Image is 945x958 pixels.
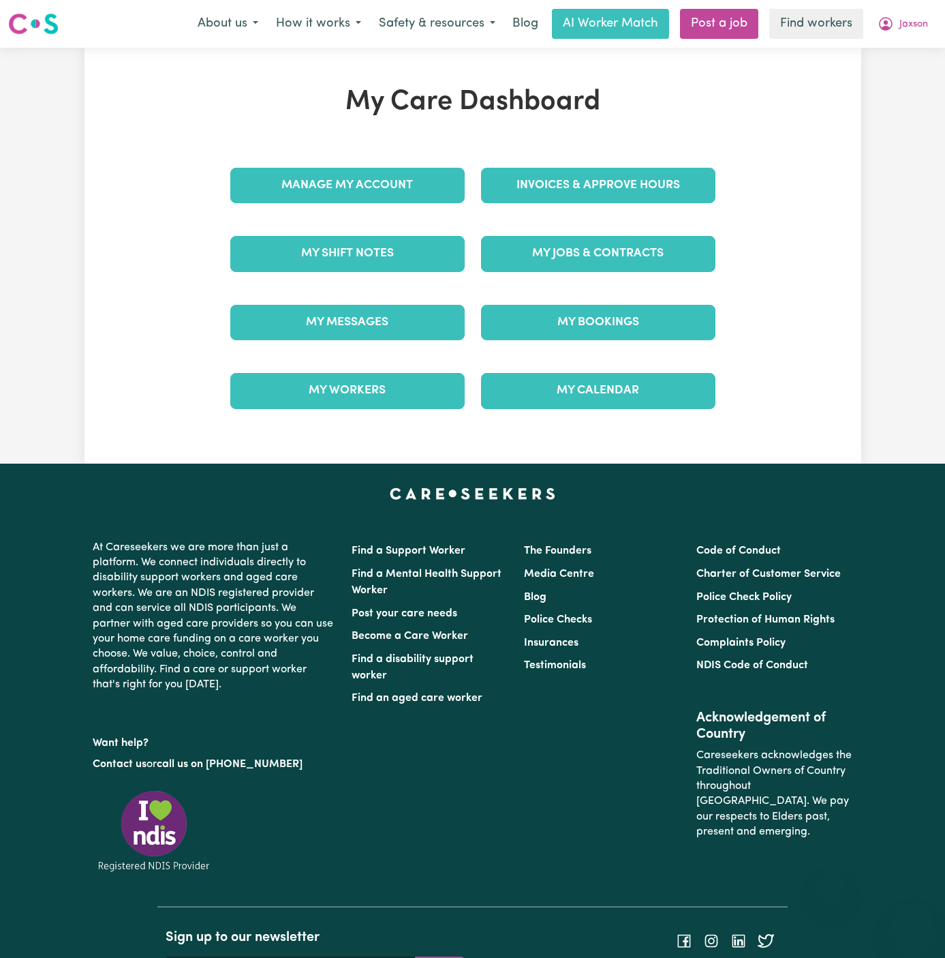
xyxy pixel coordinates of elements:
[390,488,555,499] a: Careseekers home page
[352,569,501,596] a: Find a Mental Health Support Worker
[524,638,578,648] a: Insurances
[93,730,335,751] p: Want help?
[696,569,841,580] a: Charter of Customer Service
[8,12,59,36] img: Careseekers logo
[696,660,808,671] a: NDIS Code of Conduct
[504,9,546,39] a: Blog
[703,935,719,946] a: Follow Careseekers on Instagram
[552,9,669,39] a: AI Worker Match
[93,751,335,777] p: or
[524,545,591,556] a: The Founders
[696,710,852,743] h2: Acknowledgement of Country
[352,608,457,619] a: Post your care needs
[352,693,482,704] a: Find an aged care worker
[481,168,715,203] a: Invoices & Approve Hours
[524,660,586,671] a: Testimonials
[680,9,758,39] a: Post a job
[524,614,592,625] a: Police Checks
[818,871,845,898] iframe: Close message
[230,236,465,271] a: My Shift Notes
[230,305,465,340] a: My Messages
[267,10,370,38] button: How it works
[189,10,267,38] button: About us
[481,236,715,271] a: My Jobs & Contracts
[696,545,781,556] a: Code of Conduct
[869,10,937,38] button: My Account
[696,614,835,625] a: Protection of Human Rights
[157,759,303,770] a: call us on [PHONE_NUMBER]
[222,86,724,119] h1: My Care Dashboard
[230,168,465,203] a: Manage My Account
[769,9,863,39] a: Find workers
[524,569,594,580] a: Media Centre
[93,788,215,873] img: Registered NDIS provider
[696,743,852,845] p: Careseekers acknowledges the Traditional Owners of Country throughout [GEOGRAPHIC_DATA]. We pay o...
[696,638,786,648] a: Complaints Policy
[676,935,692,946] a: Follow Careseekers on Facebook
[696,592,792,603] a: Police Check Policy
[481,305,715,340] a: My Bookings
[93,535,335,698] p: At Careseekers we are more than just a platform. We connect individuals directly to disability su...
[352,545,465,556] a: Find a Support Worker
[524,592,546,603] a: Blog
[93,759,146,770] a: Contact us
[730,935,747,946] a: Follow Careseekers on LinkedIn
[370,10,504,38] button: Safety & resources
[481,373,715,408] a: My Calendar
[8,8,59,40] a: Careseekers logo
[230,373,465,408] a: My Workers
[352,631,468,642] a: Become a Care Worker
[166,929,464,946] h2: Sign up to our newsletter
[890,903,934,947] iframe: Button to launch messaging window
[352,654,474,681] a: Find a disability support worker
[899,17,928,32] span: Jaxson
[758,935,774,946] a: Follow Careseekers on Twitter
